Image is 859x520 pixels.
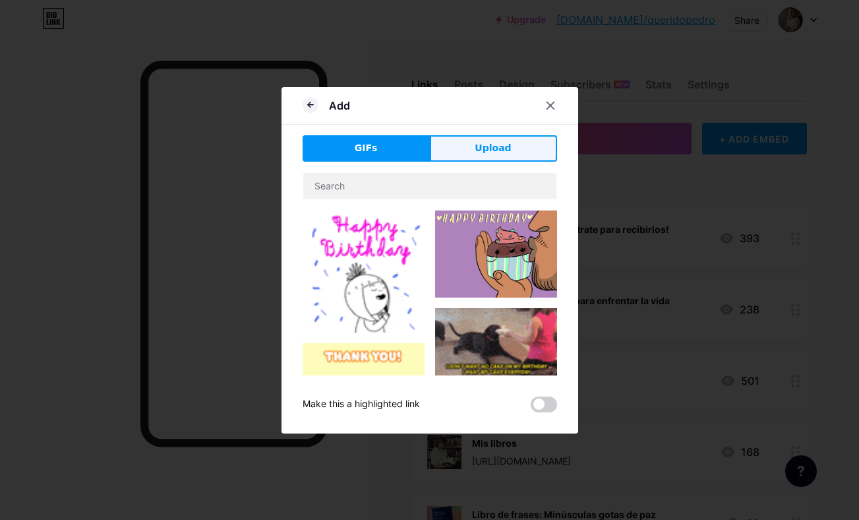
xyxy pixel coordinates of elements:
input: Search [303,173,556,199]
img: Gihpy [303,211,425,333]
img: Gihpy [303,343,425,465]
img: Gihpy [435,211,557,298]
button: Upload [430,135,557,162]
button: GIFs [303,135,430,162]
div: Make this a highlighted link [303,397,420,412]
span: Upload [475,141,511,155]
span: GIFs [355,141,378,155]
div: Add [329,98,350,114]
img: Gihpy [435,308,557,377]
